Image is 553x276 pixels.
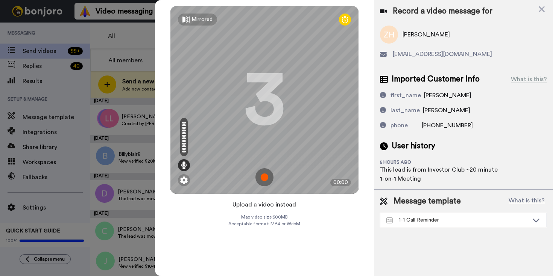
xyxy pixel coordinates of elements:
[244,72,285,128] div: 3
[390,91,421,100] div: first_name
[424,92,471,98] span: [PERSON_NAME]
[228,221,300,227] span: Acceptable format: MP4 or WebM
[392,74,480,85] span: Imported Customer Info
[393,50,492,59] span: [EMAIL_ADDRESS][DOMAIN_NAME]
[180,176,188,184] img: ic_gear.svg
[506,196,547,207] button: What is this?
[393,196,461,207] span: Message template
[392,140,435,152] span: User history
[423,107,470,113] span: [PERSON_NAME]
[380,165,500,183] div: This lead is from Investor Club ~20 minute 1-on-1 Meeting
[511,75,547,84] div: What is this?
[422,122,473,128] span: [PHONE_NUMBER]
[390,121,408,130] div: phone
[230,200,298,210] button: Upload a video instead
[255,168,273,186] img: ic_record_start.svg
[330,179,351,186] div: 00:00
[386,217,393,223] img: Message-temps.svg
[241,214,288,220] span: Max video size: 500 MB
[386,216,529,224] div: 1-1 Call Reminder
[390,106,420,115] div: last_name
[380,159,429,165] div: 5 hours ago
